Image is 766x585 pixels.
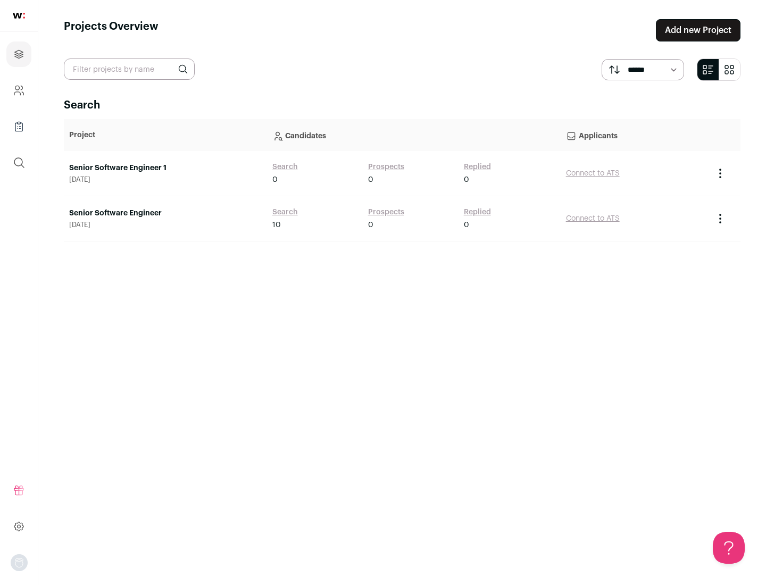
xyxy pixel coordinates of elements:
span: 10 [272,220,281,230]
a: Senior Software Engineer 1 [69,163,262,173]
button: Project Actions [714,212,727,225]
img: nopic.png [11,554,28,571]
p: Project [69,130,262,140]
a: Replied [464,162,491,172]
span: [DATE] [69,221,262,229]
p: Candidates [272,124,555,146]
h1: Projects Overview [64,19,159,41]
span: 0 [368,220,373,230]
a: Company Lists [6,114,31,139]
span: 0 [272,174,278,185]
p: Applicants [566,124,703,146]
span: 0 [368,174,373,185]
button: Project Actions [714,167,727,180]
a: Search [272,162,298,172]
a: Connect to ATS [566,170,620,177]
a: Projects [6,41,31,67]
a: Connect to ATS [566,215,620,222]
a: Prospects [368,162,404,172]
a: Prospects [368,207,404,218]
iframe: Help Scout Beacon - Open [713,532,745,564]
a: Senior Software Engineer [69,208,262,219]
span: [DATE] [69,175,262,184]
input: Filter projects by name [64,59,195,80]
a: Replied [464,207,491,218]
h2: Search [64,98,740,113]
span: 0 [464,220,469,230]
button: Open dropdown [11,554,28,571]
a: Company and ATS Settings [6,78,31,103]
a: Add new Project [656,19,740,41]
img: wellfound-shorthand-0d5821cbd27db2630d0214b213865d53afaa358527fdda9d0ea32b1df1b89c2c.svg [13,13,25,19]
a: Search [272,207,298,218]
span: 0 [464,174,469,185]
